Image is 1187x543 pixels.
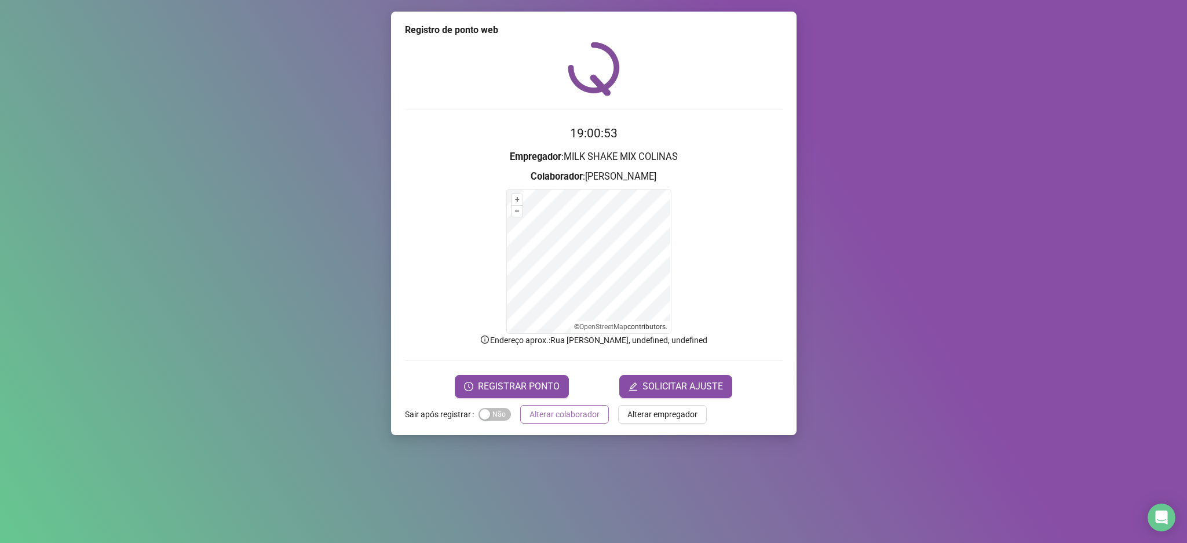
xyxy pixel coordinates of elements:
[574,323,667,331] li: © contributors.
[642,380,723,393] span: SOLICITAR AJUSTE
[405,150,783,165] h3: : MILK SHAKE MIX COLINAS
[619,375,732,398] button: editSOLICITAR AJUSTE
[570,126,618,140] time: 19:00:53
[405,334,783,347] p: Endereço aprox. : Rua [PERSON_NAME], undefined, undefined
[405,405,479,424] label: Sair após registrar
[512,194,523,205] button: +
[579,323,627,331] a: OpenStreetMap
[529,408,600,421] span: Alterar colaborador
[478,380,560,393] span: REGISTRAR PONTO
[520,405,609,424] button: Alterar colaborador
[510,151,561,162] strong: Empregador
[531,171,583,182] strong: Colaborador
[618,405,707,424] button: Alterar empregador
[464,382,473,391] span: clock-circle
[568,42,620,96] img: QRPoint
[405,169,783,184] h3: : [PERSON_NAME]
[405,23,783,37] div: Registro de ponto web
[1148,504,1175,531] div: Open Intercom Messenger
[455,375,569,398] button: REGISTRAR PONTO
[480,334,490,345] span: info-circle
[627,408,697,421] span: Alterar empregador
[512,206,523,217] button: –
[629,382,638,391] span: edit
